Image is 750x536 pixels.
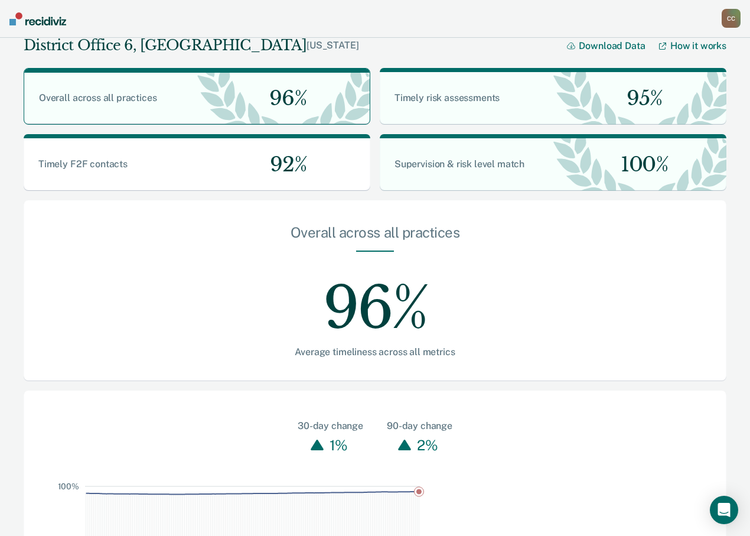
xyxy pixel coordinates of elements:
[38,158,128,170] span: Timely F2F contacts
[39,92,157,103] span: Overall across all practices
[659,40,726,51] a: How it works
[327,433,351,457] div: 1%
[306,40,358,51] a: [US_STATE]
[722,9,741,28] button: CC
[394,92,500,103] span: Timely risk assessments
[71,252,679,346] div: 96%
[710,496,738,524] div: Open Intercom Messenger
[394,158,524,170] span: Supervision & risk level match
[617,86,662,111] span: 95%
[24,37,306,54] div: District Office 6, [GEOGRAPHIC_DATA]
[71,346,679,358] div: Average timeliness across all metrics
[722,9,741,28] div: C C
[260,86,306,111] span: 96%
[71,224,679,251] div: Overall across all practices
[9,12,66,25] img: Recidiviz
[298,419,363,433] div: 30-day change
[387,419,452,433] div: 90-day change
[567,40,659,51] button: Download Data
[260,152,306,177] span: 92%
[611,152,669,177] span: 100%
[414,433,441,457] div: 2%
